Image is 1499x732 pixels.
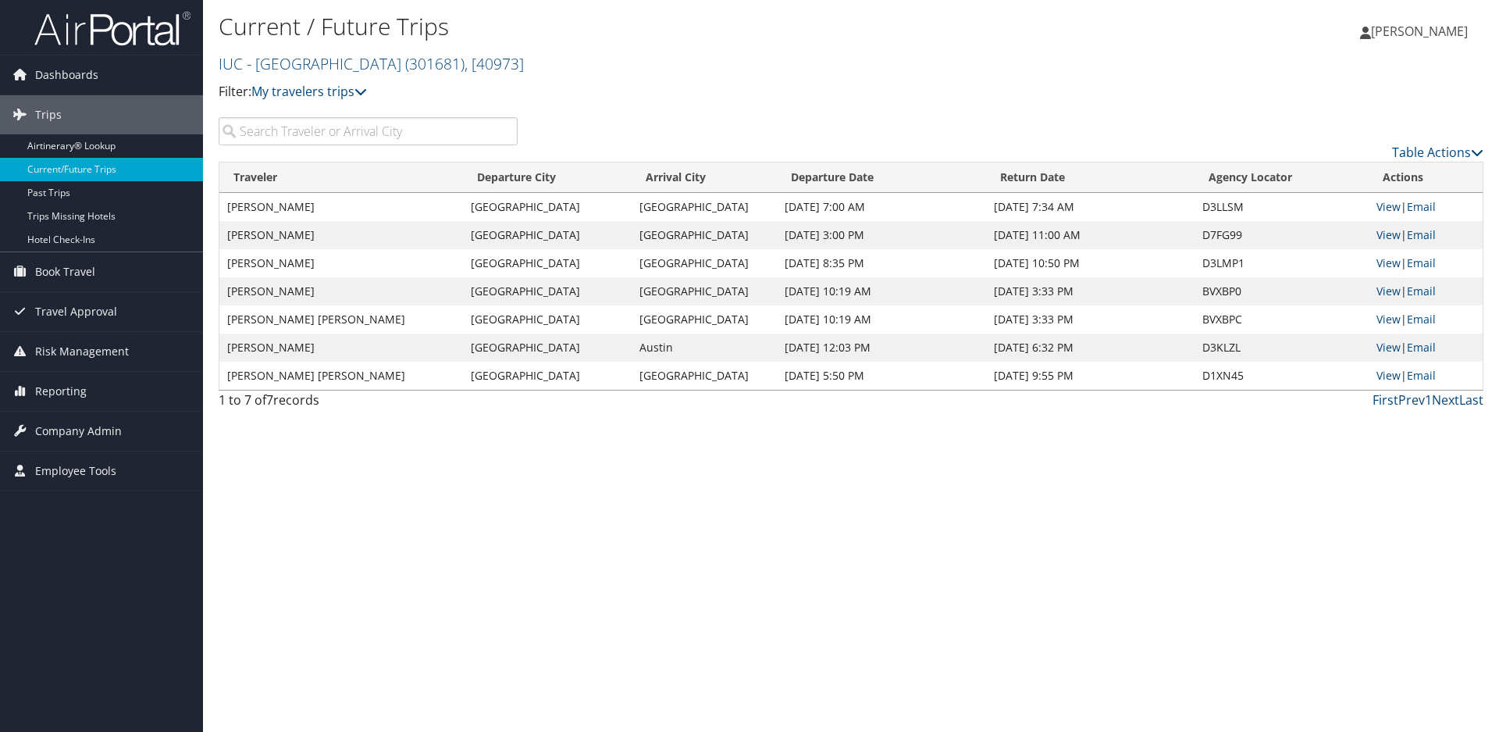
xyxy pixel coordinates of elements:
a: Prev [1398,391,1425,409]
a: Next [1432,391,1459,409]
a: Table Actions [1392,144,1483,161]
span: Travel Approval [35,292,117,331]
a: First [1373,391,1398,409]
td: [DATE] 7:00 AM [777,193,985,221]
div: 1 to 7 of records [219,391,518,417]
th: Departure City: activate to sort column ascending [463,162,632,193]
td: | [1369,277,1483,305]
td: [GEOGRAPHIC_DATA] [463,193,632,221]
td: [GEOGRAPHIC_DATA] [632,193,778,221]
td: [GEOGRAPHIC_DATA] [463,362,632,390]
th: Agency Locator: activate to sort column ascending [1195,162,1369,193]
td: | [1369,334,1483,362]
td: BVXBPC [1195,305,1369,334]
td: [GEOGRAPHIC_DATA] [463,277,632,305]
td: [DATE] 6:32 PM [986,334,1195,362]
th: Return Date: activate to sort column ascending [986,162,1195,193]
th: Actions [1369,162,1483,193]
a: Email [1407,284,1436,298]
td: [PERSON_NAME] [PERSON_NAME] [219,362,463,390]
td: | [1369,221,1483,249]
td: BVXBP0 [1195,277,1369,305]
td: [PERSON_NAME] [219,221,463,249]
td: [DATE] 10:50 PM [986,249,1195,277]
td: [DATE] 3:00 PM [777,221,985,249]
span: 7 [266,391,273,409]
a: Email [1407,312,1436,327]
td: [GEOGRAPHIC_DATA] [463,334,632,362]
td: D7FG99 [1195,221,1369,249]
a: View [1376,199,1401,214]
a: Email [1407,227,1436,242]
a: 1 [1425,391,1432,409]
td: | [1369,193,1483,221]
a: View [1376,284,1401,298]
td: [DATE] 10:19 AM [777,277,985,305]
span: Employee Tools [35,452,116,491]
span: [PERSON_NAME] [1371,23,1468,40]
td: [DATE] 8:35 PM [777,249,985,277]
span: Book Travel [35,252,95,291]
td: [PERSON_NAME] [PERSON_NAME] [219,305,463,334]
span: ( 301681 ) [405,53,465,74]
span: Risk Management [35,332,129,371]
span: Company Admin [35,412,122,451]
span: Trips [35,95,62,134]
span: , [ 40973 ] [465,53,524,74]
a: Email [1407,368,1436,383]
td: D3KLZL [1195,334,1369,362]
td: Austin [632,334,778,362]
a: Last [1459,391,1483,409]
a: View [1376,227,1401,242]
td: [DATE] 7:34 AM [986,193,1195,221]
td: [PERSON_NAME] [219,277,463,305]
td: [GEOGRAPHIC_DATA] [463,249,632,277]
a: View [1376,255,1401,270]
td: | [1369,305,1483,334]
td: [GEOGRAPHIC_DATA] [632,362,778,390]
th: Arrival City: activate to sort column ascending [632,162,778,193]
td: [GEOGRAPHIC_DATA] [463,221,632,249]
td: [DATE] 9:55 PM [986,362,1195,390]
span: Dashboards [35,55,98,95]
td: | [1369,249,1483,277]
td: D3LLSM [1195,193,1369,221]
td: D1XN45 [1195,362,1369,390]
td: [PERSON_NAME] [219,193,463,221]
a: Email [1407,340,1436,355]
input: Search Traveler or Arrival City [219,117,518,145]
td: [DATE] 10:19 AM [777,305,985,334]
td: [PERSON_NAME] [219,249,463,277]
h1: Current / Future Trips [219,10,1062,43]
td: [PERSON_NAME] [219,334,463,362]
td: [DATE] 12:03 PM [777,334,985,362]
a: Email [1407,255,1436,270]
a: IUC - [GEOGRAPHIC_DATA] [219,53,524,74]
td: [GEOGRAPHIC_DATA] [463,305,632,334]
td: D3LMP1 [1195,249,1369,277]
a: My travelers trips [251,83,367,100]
img: airportal-logo.png [34,10,190,47]
a: Email [1407,199,1436,214]
th: Departure Date: activate to sort column descending [777,162,985,193]
td: [DATE] 3:33 PM [986,277,1195,305]
td: [DATE] 11:00 AM [986,221,1195,249]
p: Filter: [219,82,1062,102]
a: View [1376,312,1401,327]
td: [DATE] 3:33 PM [986,305,1195,334]
td: [GEOGRAPHIC_DATA] [632,221,778,249]
td: [GEOGRAPHIC_DATA] [632,277,778,305]
td: [GEOGRAPHIC_DATA] [632,249,778,277]
a: View [1376,340,1401,355]
a: [PERSON_NAME] [1360,8,1483,55]
span: Reporting [35,372,87,411]
a: View [1376,368,1401,383]
td: [DATE] 5:50 PM [777,362,985,390]
td: [GEOGRAPHIC_DATA] [632,305,778,334]
td: | [1369,362,1483,390]
th: Traveler: activate to sort column ascending [219,162,463,193]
